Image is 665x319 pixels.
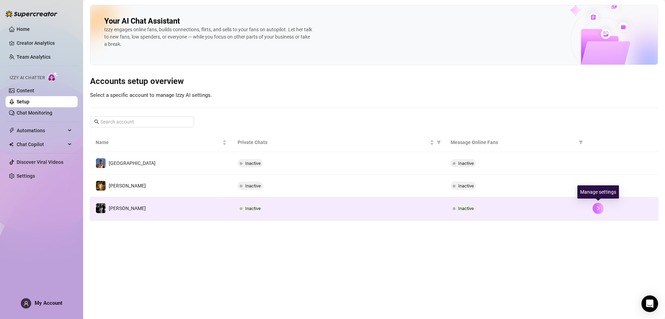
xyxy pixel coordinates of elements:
span: Inactive [458,206,474,211]
span: Automations [17,125,66,136]
span: Inactive [245,206,261,211]
img: Dallas [96,158,106,168]
span: Chat Copilot [17,139,66,150]
span: filter [577,137,584,148]
span: Inactive [458,161,474,166]
span: [PERSON_NAME] [109,183,146,188]
th: Name [90,133,232,152]
a: Content [17,88,34,93]
span: search [94,119,99,124]
button: right [593,203,604,214]
span: Name [96,138,221,146]
a: Chat Monitoring [17,110,52,116]
span: My Account [35,300,62,306]
div: Izzy engages online fans, builds connections, flirts, and sells to your fans on autopilot. Let he... [104,26,312,48]
span: thunderbolt [9,128,15,133]
h2: Your AI Chat Assistant [104,16,180,26]
a: Creator Analytics [17,37,72,49]
span: Private Chats [238,138,428,146]
span: Inactive [458,183,474,188]
a: Settings [17,173,35,179]
a: Team Analytics [17,54,51,60]
img: Marvin [96,181,106,191]
img: logo-BBDzfeDw.svg [6,10,57,17]
span: right [596,206,601,211]
th: Private Chats [232,133,445,152]
span: Select a specific account to manage Izzy AI settings. [90,92,212,98]
span: Message Online Fans [451,138,576,146]
h3: Accounts setup overview [90,76,658,87]
input: Search account [100,118,184,126]
span: user [24,301,29,306]
img: Chat Copilot [9,142,14,147]
span: [GEOGRAPHIC_DATA] [109,160,156,166]
span: filter [579,140,583,144]
div: Open Intercom Messenger [641,295,658,312]
span: filter [437,140,441,144]
span: Izzy AI Chatter [10,75,45,81]
span: [PERSON_NAME] [109,205,146,211]
a: Setup [17,99,29,104]
a: Home [17,26,30,32]
img: AI Chatter [47,72,58,82]
div: Manage settings [577,185,619,199]
span: Inactive [245,161,261,166]
a: Discover Viral Videos [17,159,63,165]
span: filter [435,137,442,148]
span: Inactive [245,183,261,188]
img: Marvin [96,203,106,213]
